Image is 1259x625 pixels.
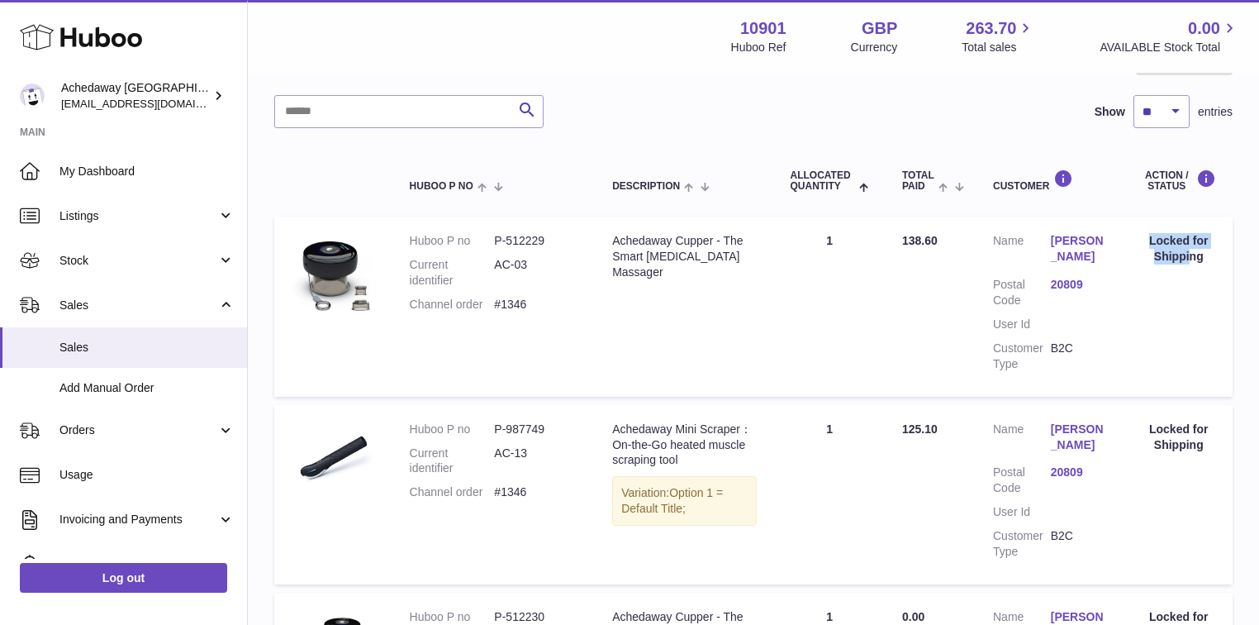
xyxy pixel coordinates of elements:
[773,405,886,584] td: 1
[59,512,217,527] span: Invoicing and Payments
[993,465,1051,496] dt: Postal Code
[612,422,757,469] div: Achedaway Mini Scraper：On-the-Go heated muscle scraping tool
[494,297,579,312] dd: #1346
[993,504,1051,520] dt: User Id
[20,563,227,593] a: Log out
[993,528,1051,560] dt: Customer Type
[773,217,886,396] td: 1
[1142,233,1216,265] div: Locked for Shipping
[1051,465,1109,480] a: 20809
[790,170,854,192] span: ALLOCATED Quantity
[59,556,235,572] span: Cases
[59,208,217,224] span: Listings
[902,422,938,436] span: 125.10
[993,233,1051,269] dt: Name
[1095,104,1125,120] label: Show
[1188,17,1220,40] span: 0.00
[61,97,243,110] span: [EMAIL_ADDRESS][DOMAIN_NAME]
[962,40,1035,55] span: Total sales
[612,476,757,526] div: Variation:
[1198,104,1233,120] span: entries
[621,486,723,515] span: Option 1 = Default Title;
[59,380,235,396] span: Add Manual Order
[59,467,235,483] span: Usage
[410,233,495,249] dt: Huboo P no
[1051,528,1109,560] dd: B2C
[862,17,897,40] strong: GBP
[851,40,898,55] div: Currency
[410,422,495,437] dt: Huboo P no
[740,17,786,40] strong: 10901
[494,422,579,437] dd: P-987749
[291,422,373,504] img: musclescraper_750x_c42b3404-e4d5-48e3-b3b1-8be745232369.png
[494,257,579,289] dd: AC-03
[410,609,495,625] dt: Huboo P no
[410,297,495,312] dt: Channel order
[494,446,579,477] dd: AC-13
[902,170,934,192] span: Total paid
[410,446,495,477] dt: Current identifier
[1051,233,1109,265] a: [PERSON_NAME]
[1051,422,1109,453] a: [PERSON_NAME]
[410,181,473,192] span: Huboo P no
[59,340,235,355] span: Sales
[612,181,680,192] span: Description
[59,422,217,438] span: Orders
[59,164,235,179] span: My Dashboard
[731,40,786,55] div: Huboo Ref
[993,317,1051,332] dt: User Id
[1051,277,1109,293] a: 20809
[494,233,579,249] dd: P-512229
[993,169,1109,192] div: Customer
[1100,40,1239,55] span: AVAILABLE Stock Total
[291,233,373,316] img: 109011664373479.jpg
[494,484,579,500] dd: #1346
[494,609,579,625] dd: P-512230
[962,17,1035,55] a: 263.70 Total sales
[993,422,1051,457] dt: Name
[902,234,938,247] span: 138.60
[1051,341,1109,372] dd: B2C
[993,341,1051,372] dt: Customer Type
[410,484,495,500] dt: Channel order
[1100,17,1239,55] a: 0.00 AVAILABLE Stock Total
[1142,422,1216,453] div: Locked for Shipping
[61,80,210,112] div: Achedaway [GEOGRAPHIC_DATA]
[966,17,1016,40] span: 263.70
[59,253,217,269] span: Stock
[902,610,924,623] span: 0.00
[993,277,1051,308] dt: Postal Code
[59,298,217,313] span: Sales
[612,233,757,280] div: Achedaway Cupper - The Smart [MEDICAL_DATA] Massager
[410,257,495,289] dt: Current identifier
[1142,169,1216,192] div: Action / Status
[20,83,45,108] img: admin@newpb.co.uk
